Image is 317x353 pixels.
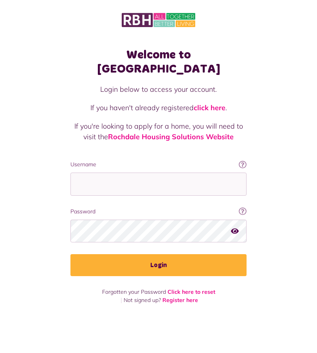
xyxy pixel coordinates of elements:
[102,288,166,295] span: Forgotten your Password
[70,160,247,169] label: Username
[108,132,234,141] a: Rochdale Housing Solutions Website
[70,207,247,216] label: Password
[168,288,215,295] a: Click here to reset
[70,102,247,113] p: If you haven't already registered .
[70,121,247,142] p: If you're looking to apply for a home, you will need to visit the
[70,254,247,276] button: Login
[70,84,247,95] p: Login below to access your account.
[124,297,161,304] span: Not signed up?
[122,12,195,28] img: MyRBH
[162,297,198,304] a: Register here
[70,48,247,76] h1: Welcome to [GEOGRAPHIC_DATA]
[194,103,225,112] a: click here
